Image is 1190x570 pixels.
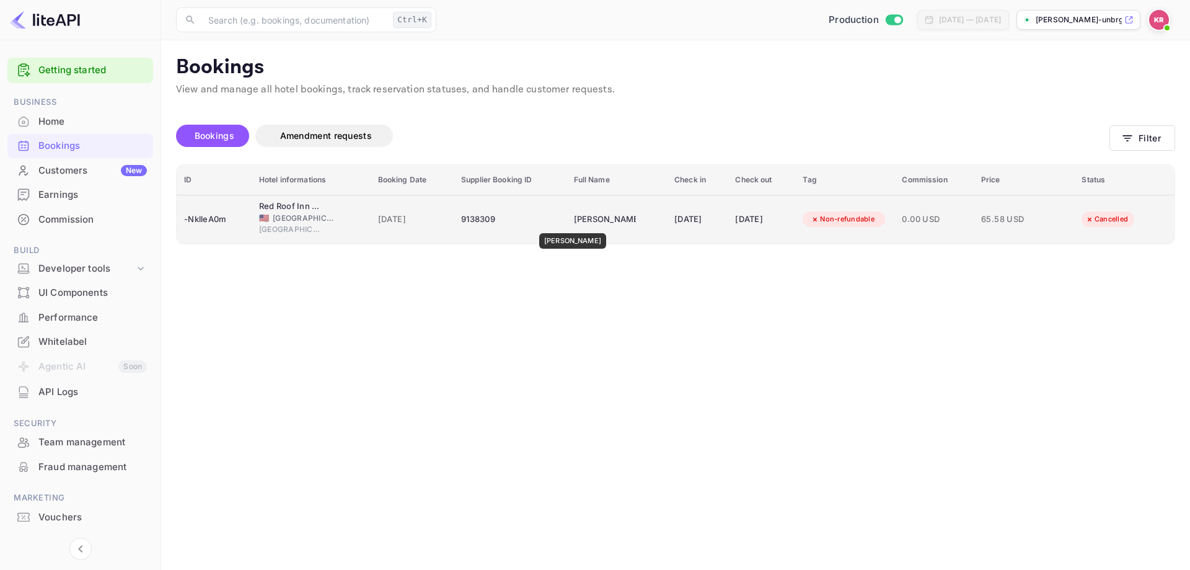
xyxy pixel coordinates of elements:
div: Team management [7,430,153,455]
div: Commission [38,213,147,227]
th: Booking Date [371,165,454,195]
p: [PERSON_NAME]-unbrg.[PERSON_NAME]... [1036,14,1122,25]
div: account-settings tabs [176,125,1109,147]
div: Whitelabel [7,330,153,354]
span: [GEOGRAPHIC_DATA] [259,224,321,235]
a: Performance [7,306,153,329]
div: Switch to Sandbox mode [824,13,907,27]
div: Non-refundable [803,212,883,227]
img: Kobus Roux [1149,10,1169,30]
div: Customers [38,164,147,178]
a: Getting started [38,63,147,78]
span: Build [7,244,153,257]
a: Home [7,110,153,133]
div: Bookings [38,139,147,153]
div: -NklleA0m [184,210,244,229]
div: CustomersNew [7,159,153,183]
input: Search (e.g. bookings, documentation) [201,7,388,32]
p: View and manage all hotel bookings, track reservation statuses, and handle customer requests. [176,82,1175,97]
button: Filter [1109,125,1175,151]
div: Fraud management [7,455,153,479]
span: [GEOGRAPHIC_DATA] [273,213,335,224]
a: Whitelabel [7,330,153,353]
a: Earnings [7,183,153,206]
div: Vouchers [38,510,147,525]
div: Ctrl+K [393,12,431,28]
div: Getting started [7,58,153,83]
span: Security [7,417,153,430]
div: New [121,165,147,176]
div: Home [38,115,147,129]
th: Full Name [566,165,668,195]
a: API Logs [7,380,153,403]
div: Bookings [7,134,153,158]
div: Victoria Shannon [574,210,636,229]
a: Commission [7,208,153,231]
div: Vouchers [7,505,153,530]
div: Commission [7,208,153,232]
span: Marketing [7,491,153,505]
span: 65.58 USD [981,213,1043,226]
div: [DATE] [674,210,720,229]
table: booking table [177,165,1175,244]
a: Fraud management [7,455,153,478]
span: Production [829,13,879,27]
th: Status [1074,165,1175,195]
span: [DATE] [378,213,446,226]
span: Business [7,96,153,109]
th: Supplier Booking ID [454,165,566,195]
div: 9138309 [461,210,559,229]
div: API Logs [7,380,153,404]
th: Check in [667,165,728,195]
div: Earnings [7,183,153,207]
span: Amendment requests [280,130,372,141]
div: Performance [38,311,147,325]
span: United States of America [259,214,269,222]
div: API Logs [38,385,147,399]
div: Cancelled [1077,212,1136,227]
div: UI Components [38,286,147,300]
div: [DATE] [735,210,788,229]
th: Commission [894,165,974,195]
a: Vouchers [7,505,153,528]
div: Team management [38,435,147,450]
span: 0.00 USD [902,213,966,226]
div: Whitelabel [38,335,147,349]
a: CustomersNew [7,159,153,182]
th: Tag [795,165,894,195]
div: Performance [7,306,153,330]
th: Check out [728,165,795,195]
div: [DATE] — [DATE] [939,14,1001,25]
div: Fraud management [38,460,147,474]
div: Earnings [38,188,147,202]
div: Developer tools [38,262,134,276]
a: Team management [7,430,153,453]
button: Collapse navigation [69,538,92,560]
div: Developer tools [7,258,153,280]
div: Home [7,110,153,134]
a: Bookings [7,134,153,157]
a: UI Components [7,281,153,304]
th: Hotel informations [252,165,371,195]
span: Bookings [195,130,234,141]
div: UI Components [7,281,153,305]
div: Red Roof Inn Syracuse [259,200,321,213]
p: Bookings [176,55,1175,80]
img: LiteAPI logo [10,10,80,30]
th: Price [974,165,1075,195]
th: ID [177,165,252,195]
